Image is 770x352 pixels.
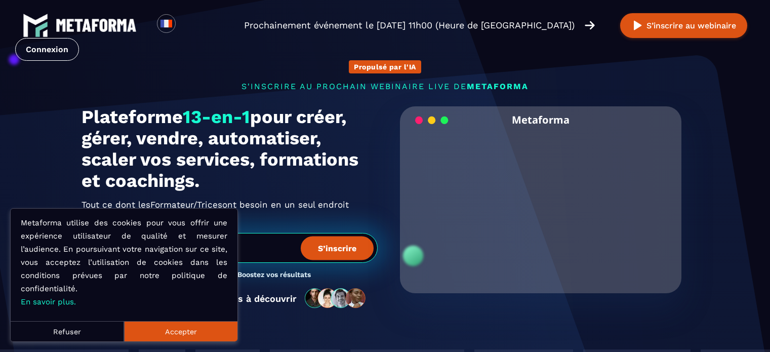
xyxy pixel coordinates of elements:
a: Connexion [15,38,79,61]
p: s'inscrire au prochain webinaire live de [82,82,689,91]
a: En savoir plus. [21,297,76,306]
button: Refuser [11,321,124,341]
p: Metaforma utilise des cookies pour vous offrir une expérience utilisateur de qualité et mesurer l... [21,216,227,308]
div: Search for option [176,14,200,36]
span: METAFORMA [467,82,529,91]
img: play [631,19,644,32]
h2: Metaforma [512,106,570,133]
span: Formateur/Trices [150,197,222,213]
button: Accepter [124,321,237,341]
img: logo [56,19,137,32]
img: fr [160,17,173,30]
h3: Boostez vos résultats [237,270,311,280]
input: Search for option [184,19,192,31]
img: arrow-right [585,20,595,31]
img: loading [415,115,449,125]
img: community-people [302,288,370,309]
button: S’inscrire au webinaire [620,13,747,38]
span: 13-en-1 [183,106,250,128]
h2: Tout ce dont les ont besoin en un seul endroit [82,197,378,213]
button: S’inscrire [301,236,374,260]
p: Prochainement événement le [DATE] 11h00 (Heure de [GEOGRAPHIC_DATA]) [244,18,575,32]
h1: Plateforme pour créer, gérer, vendre, automatiser, scaler vos services, formations et coachings. [82,106,378,191]
img: logo [23,13,48,38]
video: Your browser does not support the video tag. [408,133,674,266]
